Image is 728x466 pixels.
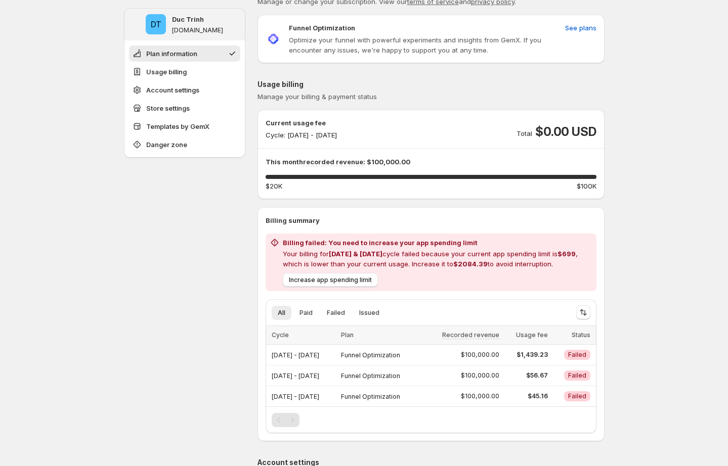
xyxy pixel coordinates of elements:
span: Funnel Optimization [341,372,400,380]
span: $20K [266,181,282,191]
nav: Pagination [272,413,299,427]
span: Status [572,331,590,339]
p: Cycle: [DATE] - [DATE] [266,130,337,140]
span: Increase app spending limit [289,276,372,284]
button: See plans [559,20,603,36]
span: Funnel Optimization [341,351,400,359]
span: [DATE] - [DATE] [272,372,319,380]
p: Total [517,128,532,138]
span: $2084.39 [453,260,488,268]
span: Cycle [272,331,289,339]
p: Funnel Optimization [289,23,355,33]
span: recorded revenue: [303,158,365,166]
span: Duc Trinh [146,14,166,34]
span: Failed [568,351,586,359]
p: Current usage fee [266,118,337,128]
span: Recorded revenue [442,331,499,339]
span: Failed [568,371,586,380]
text: DT [151,19,161,29]
p: Optimize your funnel with powerful experiments and insights from GemX. If you encounter any issue... [289,35,561,55]
span: [DATE] - [DATE] [272,393,319,400]
h2: Billing failed: You need to increase your app spending limit [283,238,592,248]
button: Templates by GemX [129,118,240,134]
span: $1,439.23 [505,351,548,359]
button: Increase app spending limit [283,273,378,287]
span: [DATE] & [DATE] [329,250,382,258]
button: Sort the results [576,305,590,319]
span: Paid [299,309,313,317]
span: Danger zone [146,139,187,150]
span: $100K [577,181,596,191]
span: Usage fee [516,331,548,339]
p: Duc Trinh [172,14,204,24]
button: Plan information [129,45,240,62]
button: Usage billing [129,64,240,80]
span: $699 [558,250,576,258]
span: Templates by GemX [146,121,209,131]
p: Your billing for cycle failed because your current app spending limit is , which is lower than yo... [283,249,592,269]
span: Store settings [146,103,190,113]
span: Account settings [146,85,199,95]
button: Store settings [129,100,240,116]
span: Manage your billing & payment status [258,92,377,101]
span: $0.00 USD [535,124,596,140]
p: Billing summary [266,215,596,225]
span: $100,000.00 [461,351,499,359]
span: $100,000.00 [461,392,499,400]
span: $56.67 [505,371,548,380]
span: [DATE] - [DATE] [272,351,319,359]
span: Funnel Optimization [341,393,400,400]
span: Plan information [146,49,197,59]
p: This month $100,000.00 [266,157,596,167]
span: Failed [568,392,586,400]
button: Account settings [129,82,240,98]
button: Danger zone [129,136,240,153]
span: Plan [341,331,354,339]
span: $100,000.00 [461,371,499,380]
span: Issued [359,309,379,317]
p: [DOMAIN_NAME] [172,26,223,34]
span: Failed [327,309,345,317]
p: Usage billing [258,79,605,89]
span: All [278,309,285,317]
span: Usage billing [146,67,187,77]
span: $45.16 [505,392,548,400]
img: Funnel Optimization [266,31,281,46]
span: See plans [565,23,596,33]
